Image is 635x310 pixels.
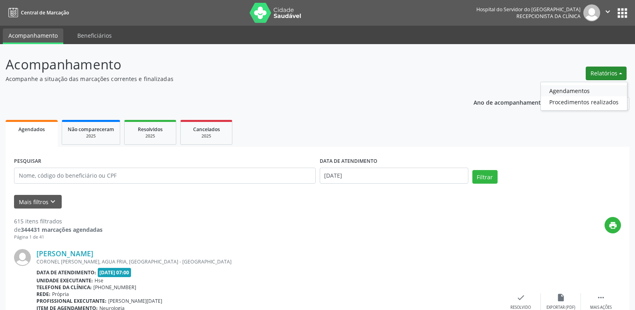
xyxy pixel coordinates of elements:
[6,6,69,19] a: Central de Marcação
[320,155,377,168] label: DATA DE ATENDIMENTO
[52,291,69,298] span: Própria
[36,284,92,291] b: Telefone da clínica:
[6,75,442,83] p: Acompanhe a situação das marcações correntes e finalizadas
[48,197,57,206] i: keyboard_arrow_down
[603,7,612,16] i: 
[476,6,581,13] div: Hospital do Servidor do [GEOGRAPHIC_DATA]
[68,126,114,133] span: Não compareceram
[36,298,107,304] b: Profissional executante:
[3,28,63,44] a: Acompanhamento
[14,225,103,234] div: de
[474,97,544,107] p: Ano de acompanhamento
[14,155,41,168] label: PESQUISAR
[21,226,103,233] strong: 344431 marcações agendadas
[541,85,627,96] a: Agendamentos
[36,269,96,276] b: Data de atendimento:
[108,298,162,304] span: [PERSON_NAME][DATE]
[14,249,31,266] img: img
[186,133,226,139] div: 2025
[36,291,50,298] b: Rede:
[600,4,615,21] button: 
[320,168,468,184] input: Selecione um intervalo
[516,13,581,20] span: Recepcionista da clínica
[583,4,600,21] img: img
[36,249,93,258] a: [PERSON_NAME]
[586,67,627,80] button: Relatórios
[6,55,442,75] p: Acompanhamento
[130,133,170,139] div: 2025
[18,126,45,133] span: Agendados
[14,195,62,209] button: Mais filtroskeyboard_arrow_down
[14,234,103,241] div: Página 1 de 41
[36,258,501,265] div: CORONEL [PERSON_NAME], AGUA FRIA, [GEOGRAPHIC_DATA] - [GEOGRAPHIC_DATA]
[556,293,565,302] i: insert_drive_file
[98,268,131,277] span: [DATE] 07:00
[138,126,163,133] span: Resolvidos
[193,126,220,133] span: Cancelados
[541,96,627,107] a: Procedimentos realizados
[472,170,498,184] button: Filtrar
[615,6,629,20] button: apps
[21,9,69,16] span: Central de Marcação
[93,284,136,291] span: [PHONE_NUMBER]
[14,168,316,184] input: Nome, código do beneficiário ou CPF
[72,28,117,43] a: Beneficiários
[540,82,627,111] ul: Relatórios
[516,293,525,302] i: check
[14,217,103,225] div: 615 itens filtrados
[605,217,621,233] button: print
[95,277,103,284] span: Hse
[597,293,605,302] i: 
[609,221,617,230] i: print
[36,277,93,284] b: Unidade executante:
[68,133,114,139] div: 2025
